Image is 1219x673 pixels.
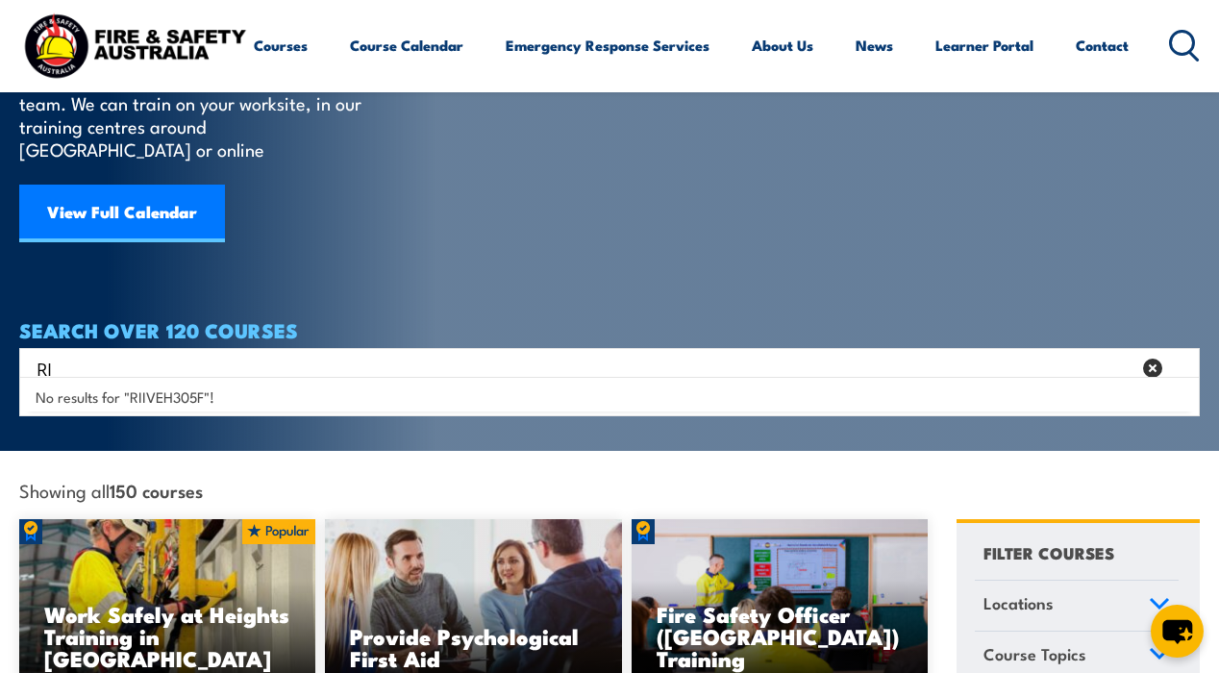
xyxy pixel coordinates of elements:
a: Contact [1076,22,1129,68]
span: Course Topics [983,641,1086,667]
a: News [856,22,893,68]
a: Learner Portal [935,22,1033,68]
a: About Us [752,22,813,68]
span: Showing all [19,480,203,500]
h4: SEARCH OVER 120 COURSES [19,319,1200,340]
form: Search form [40,355,1134,382]
h3: Work Safely at Heights Training in [GEOGRAPHIC_DATA] [44,603,290,669]
input: Search input [37,354,1131,383]
button: chat-button [1151,605,1204,658]
h3: Provide Psychological First Aid [350,625,596,669]
span: Locations [983,590,1054,616]
a: Course Calendar [350,22,463,68]
a: Courses [254,22,308,68]
button: Search magnifier button [1166,355,1193,382]
strong: 150 courses [110,477,203,503]
h3: Fire Safety Officer ([GEOGRAPHIC_DATA]) Training [657,603,903,669]
a: Emergency Response Services [506,22,709,68]
h4: FILTER COURSES [983,539,1114,565]
a: Locations [975,581,1179,631]
a: View Full Calendar [19,185,225,242]
p: Find a course thats right for you and your team. We can train on your worksite, in our training c... [19,68,370,161]
span: No results for "RIIVEH305F"! [36,387,214,406]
